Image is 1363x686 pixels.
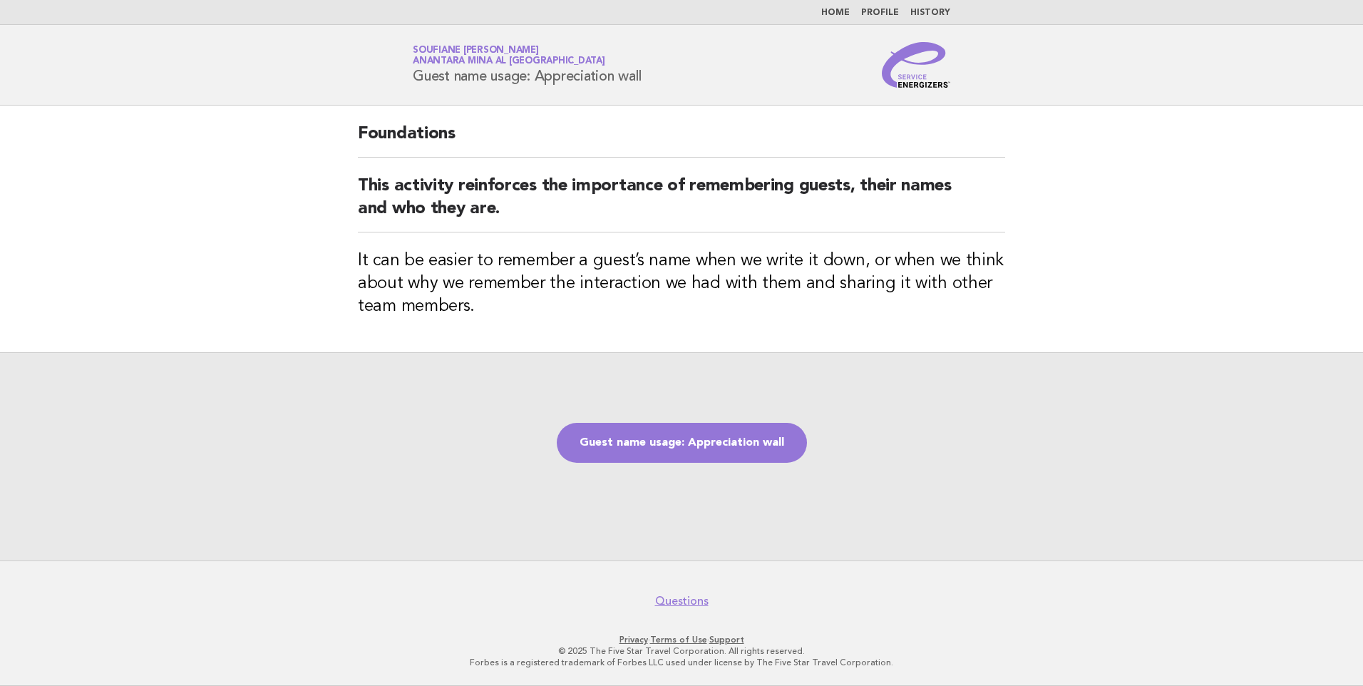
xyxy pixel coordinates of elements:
[861,9,899,17] a: Profile
[882,42,950,88] img: Service Energizers
[709,635,744,645] a: Support
[619,635,648,645] a: Privacy
[358,250,1005,318] h3: It can be easier to remember a guest’s name when we write it down, or when we think about why we ...
[245,645,1118,657] p: © 2025 The Five Star Travel Corporation. All rights reserved.
[413,46,605,66] a: Soufiane [PERSON_NAME]Anantara Mina al [GEOGRAPHIC_DATA]
[358,175,1005,232] h2: This activity reinforces the importance of remembering guests, their names and who they are.
[557,423,807,463] a: Guest name usage: Appreciation wall
[245,634,1118,645] p: · ·
[413,57,605,66] span: Anantara Mina al [GEOGRAPHIC_DATA]
[910,9,950,17] a: History
[358,123,1005,158] h2: Foundations
[655,594,709,608] a: Questions
[821,9,850,17] a: Home
[245,657,1118,668] p: Forbes is a registered trademark of Forbes LLC used under license by The Five Star Travel Corpora...
[413,46,641,83] h1: Guest name usage: Appreciation wall
[650,635,707,645] a: Terms of Use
